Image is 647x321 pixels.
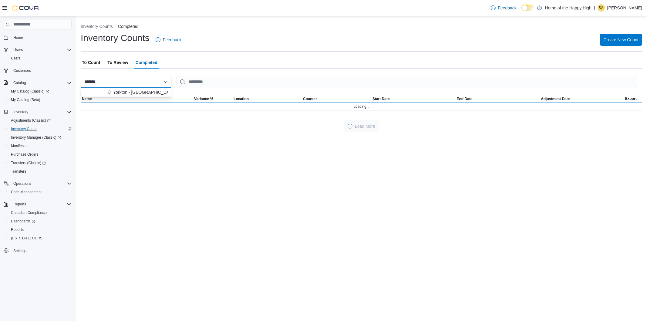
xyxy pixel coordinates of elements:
[488,2,519,14] a: Feedback
[1,79,74,87] button: Catalog
[8,55,72,62] span: Users
[232,95,302,103] button: Location
[6,96,74,104] button: My Catalog (Beta)
[11,144,26,148] span: Manifests
[81,24,113,29] button: Inventory Counts
[8,134,63,141] a: Inventory Manager (Classic)
[6,167,74,176] button: Transfers
[13,68,31,73] span: Customers
[82,56,100,69] span: To Count
[13,181,31,186] span: Operations
[498,5,517,11] span: Feedback
[6,208,74,217] button: Canadian Compliance
[234,96,249,101] span: Location
[8,235,45,242] a: [US_STATE] CCRS
[11,79,72,86] span: Catalog
[11,67,72,74] span: Customers
[598,4,605,12] div: Shawn Alexander
[136,56,157,69] span: Completed
[1,200,74,208] button: Reports
[11,34,72,41] span: Home
[6,125,74,133] button: Inventory Count
[11,56,20,61] span: Users
[11,160,46,165] span: Transfers (Classic)
[8,226,26,233] a: Reports
[193,95,232,103] button: Variance %
[11,201,72,208] span: Reports
[540,95,624,103] button: Adjustment Date
[6,225,74,234] button: Reports
[11,97,40,102] span: My Catalog (Beta)
[8,117,72,124] span: Adjustments (Classic)
[13,47,23,52] span: Users
[8,151,41,158] a: Purchase Orders
[303,96,317,101] span: Counter
[8,125,39,133] a: Inventory Count
[177,76,637,88] input: This is a search bar. After typing your query, hit enter to filter the results lower in the page.
[8,142,72,150] span: Manifests
[11,227,24,232] span: Reports
[1,66,74,75] button: Customers
[371,95,456,103] button: Start Date
[81,88,172,97] div: Choose from the following options
[163,79,168,84] button: Close list of options
[11,247,29,255] a: Settings
[11,67,33,74] a: Customers
[353,104,369,109] span: Loading...
[13,35,23,40] span: Home
[6,133,74,142] a: Inventory Manager (Classic)
[8,96,72,103] span: My Catalog (Beta)
[11,46,25,53] button: Users
[194,96,213,101] span: Variance %
[1,33,74,42] button: Home
[599,4,604,12] span: SA
[6,217,74,225] a: Dashboards
[11,247,72,254] span: Settings
[8,209,72,216] span: Canadian Compliance
[8,151,72,158] span: Purchase Orders
[11,135,61,140] span: Inventory Manager (Classic)
[11,201,29,208] button: Reports
[163,37,181,43] span: Feedback
[8,125,72,133] span: Inventory Count
[8,188,72,196] span: Cash Management
[8,159,72,167] span: Transfers (Classic)
[1,108,74,116] button: Inventory
[8,209,49,216] a: Canadian Compliance
[11,108,72,116] span: Inventory
[372,96,390,101] span: Start Date
[8,142,29,150] a: Manifests
[456,95,540,103] button: End Date
[625,96,637,101] span: Export
[8,188,44,196] a: Cash Management
[6,234,74,242] button: [US_STATE] CCRS
[11,169,26,174] span: Transfers
[1,179,74,188] button: Operations
[11,79,28,86] button: Catalog
[11,118,51,123] span: Adjustments (Classic)
[6,188,74,196] button: Cash Management
[8,168,72,175] span: Transfers
[6,142,74,150] button: Manifests
[107,56,128,69] span: To Review
[541,96,570,101] span: Adjustment Date
[113,89,204,95] span: Yorkton - [GEOGRAPHIC_DATA] - Fire & Flower
[11,210,47,215] span: Canadian Compliance
[11,127,37,131] span: Inventory Count
[11,219,35,224] span: Dashboards
[11,152,39,157] span: Purchase Orders
[11,180,72,187] span: Operations
[1,246,74,255] button: Settings
[13,202,26,207] span: Reports
[11,46,72,53] span: Users
[8,218,38,225] a: Dashboards
[11,236,42,241] span: [US_STATE] CCRS
[8,117,53,124] a: Adjustments (Classic)
[355,123,375,129] span: Load More
[81,95,193,103] button: Name
[8,218,72,225] span: Dashboards
[1,46,74,54] button: Users
[457,96,473,101] span: End Date
[11,89,49,94] span: My Catalog (Classic)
